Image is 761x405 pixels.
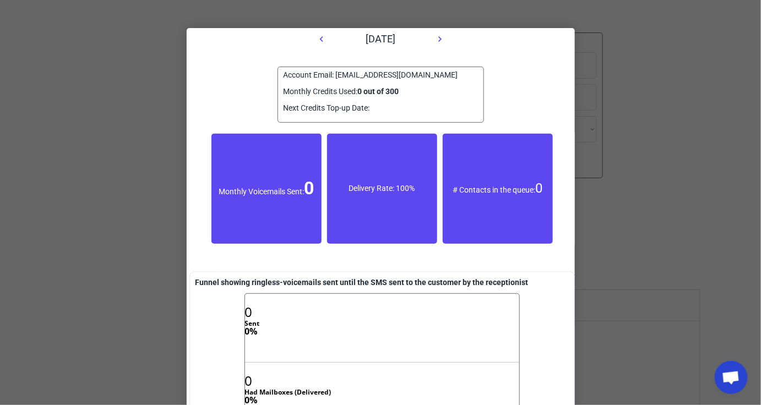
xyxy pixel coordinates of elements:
div: A delivered ringless voicemail is 1 credit is if using a pre-recorded message OR 2 credits if usi... [195,277,529,288]
font: 0 [304,178,314,199]
div: 0 [245,307,523,317]
div: Monthly Voicemails Sent: [211,176,322,201]
div: Monthly Credits Used: [284,86,478,97]
div: Account Email: [EMAIL_ADDRESS][DOMAIN_NAME] [284,70,478,81]
div: Next Credits Top-up Date: [284,103,478,114]
div: 0 [245,376,523,386]
div: # Contacts in the queue: [443,179,553,198]
div: Sent [245,320,523,327]
div: [DATE] [341,32,421,46]
div: Had Mailboxes (Delivered) [245,389,523,396]
div: 0% [245,327,523,336]
div: Delivery Rate: 100% [327,183,437,194]
div: Number of successfully delivered voicemails [211,139,322,238]
div: Contacts which are awaiting to be dialed (and no voicemail has been left) [443,139,553,238]
div: 0% [245,396,523,404]
div: Open chat [715,361,748,394]
strong: 0 out of 300 [358,87,399,96]
div: % of contacts who received a ringless voicemail [327,134,437,244]
font: 0 [535,180,542,196]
